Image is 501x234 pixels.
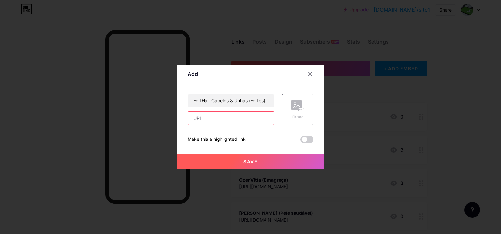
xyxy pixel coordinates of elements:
span: Save [243,159,258,164]
input: Title [188,94,274,107]
div: Add [188,70,198,78]
div: Make this a highlighted link [188,136,246,143]
button: Save [177,154,324,169]
input: URL [188,112,274,125]
div: Picture [291,114,304,119]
